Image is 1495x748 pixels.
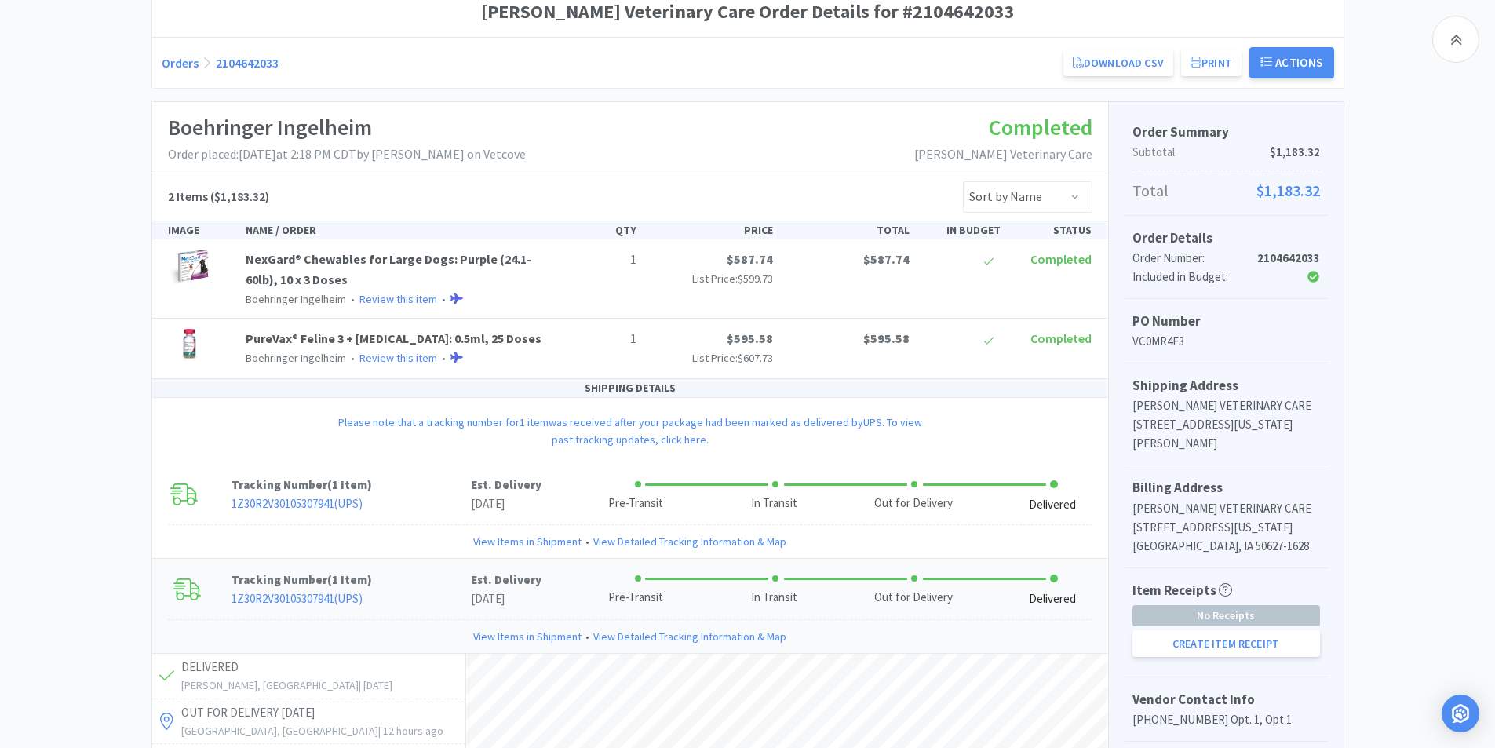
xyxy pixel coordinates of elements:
[727,330,773,346] span: $595.58
[738,351,773,365] span: $607.73
[608,494,663,513] div: Pre-Transit
[558,329,636,349] p: 1
[1030,251,1092,267] span: Completed
[1132,518,1320,537] p: [STREET_ADDRESS][US_STATE]
[1132,143,1320,162] p: Subtotal
[471,494,541,513] p: [DATE]
[751,589,797,607] div: In Transit
[989,113,1092,141] span: Completed
[552,221,643,239] div: QTY
[246,330,541,346] a: PureVax® Feline 3 + [MEDICAL_DATA]: 0.5ml, 25 Doses
[1132,537,1320,556] p: [GEOGRAPHIC_DATA], IA 50627-1628
[152,379,1108,397] div: SHIPPING DETAILS
[348,292,357,306] span: •
[874,589,953,607] div: Out for Delivery
[1063,49,1173,76] a: Download CSV
[1132,311,1320,332] h5: PO Number
[239,221,552,239] div: NAME / ORDER
[338,415,922,447] a: Please note that a tracking number for1 itemwas received after your package had been marked as de...
[863,330,910,346] span: $595.58
[348,351,357,365] span: •
[168,187,269,207] h5: ($1,183.32)
[1007,221,1098,239] div: STATUS
[1029,496,1076,514] div: Delivered
[1132,332,1320,351] p: VC0MR4F3
[863,251,910,267] span: $587.74
[181,703,461,722] p: OUT FOR DELIVERY [DATE]
[1132,228,1320,249] h5: Order Details
[779,221,916,239] div: TOTAL
[1132,580,1232,601] h5: Item Receipts
[246,251,531,287] a: NexGard® Chewables for Large Dogs: Purple (24.1-60lb), 10 x 3 Doses
[727,251,773,267] span: $587.74
[1132,499,1320,518] p: [PERSON_NAME] VETERINARY CARE
[471,476,541,494] p: Est. Delivery
[593,533,786,550] a: View Detailed Tracking Information & Map
[1132,375,1320,396] h5: Shipping Address
[168,250,211,284] img: fece590f6d5b4bdd93c338fb7f81e25d_487011.png
[649,349,773,367] p: List Price:
[168,188,208,204] span: 2 Items
[359,351,437,365] a: Review this item
[232,571,471,589] p: Tracking Number ( )
[439,292,448,306] span: •
[1030,330,1092,346] span: Completed
[332,477,367,492] span: 1 Item
[582,628,593,645] span: •
[751,494,797,513] div: In Transit
[332,572,367,587] span: 1 Item
[520,415,549,429] span: 1 item
[1132,122,1320,143] h5: Order Summary
[473,628,582,645] a: View Items in Shipment
[1132,249,1257,268] div: Order Number:
[914,144,1092,165] p: [PERSON_NAME] Veterinary Care
[1249,47,1334,78] button: Actions
[1132,268,1257,286] div: Included in Budget:
[1132,710,1320,729] p: [PHONE_NUMBER] Opt. 1, Opt 1
[1132,178,1320,203] p: Total
[1442,695,1479,732] div: Open Intercom Messenger
[1270,143,1320,162] span: $1,183.32
[1132,396,1320,453] p: [PERSON_NAME] VETERINARY CARE [STREET_ADDRESS][US_STATE][PERSON_NAME]
[1181,49,1242,76] button: Print
[162,221,240,239] div: IMAGE
[181,722,461,739] p: [GEOGRAPHIC_DATA], [GEOGRAPHIC_DATA] | 12 hours ago
[168,110,526,145] h1: Boehringer Ingelheim
[168,144,526,165] p: Order placed: [DATE] at 2:18 PM CDT by [PERSON_NAME] on Vetcove
[168,329,211,363] img: 0487b42a9bd343958930836838e62b9a_404528.png
[738,272,773,286] span: $599.73
[471,589,541,608] p: [DATE]
[232,496,363,511] a: 1Z30R2V30105307941(UPS)
[649,270,773,287] p: List Price:
[1029,590,1076,608] div: Delivered
[162,55,199,71] a: Orders
[1132,689,1320,710] h5: Vendor Contact Info
[1257,250,1320,265] strong: 2104642033
[1256,178,1320,203] span: $1,183.32
[643,221,779,239] div: PRICE
[558,250,636,270] p: 1
[232,476,471,494] p: Tracking Number ( )
[608,589,663,607] div: Pre-Transit
[916,221,1007,239] div: IN BUDGET
[1133,606,1319,626] span: No Receipts
[216,55,279,71] a: 2104642033
[246,351,346,365] span: Boehringer Ingelheim
[471,571,541,589] p: Est. Delivery
[232,591,363,606] a: 1Z30R2V30105307941(UPS)
[181,677,461,694] p: [PERSON_NAME], [GEOGRAPHIC_DATA] | [DATE]
[181,658,461,677] p: DELIVERED
[1132,477,1320,498] h5: Billing Address
[874,494,953,513] div: Out for Delivery
[246,292,346,306] span: Boehringer Ingelheim
[473,533,582,550] a: View Items in Shipment
[359,292,437,306] a: Review this item
[439,351,448,365] span: •
[593,628,786,645] a: View Detailed Tracking Information & Map
[582,533,593,550] span: •
[1132,630,1320,657] button: Create Item Receipt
